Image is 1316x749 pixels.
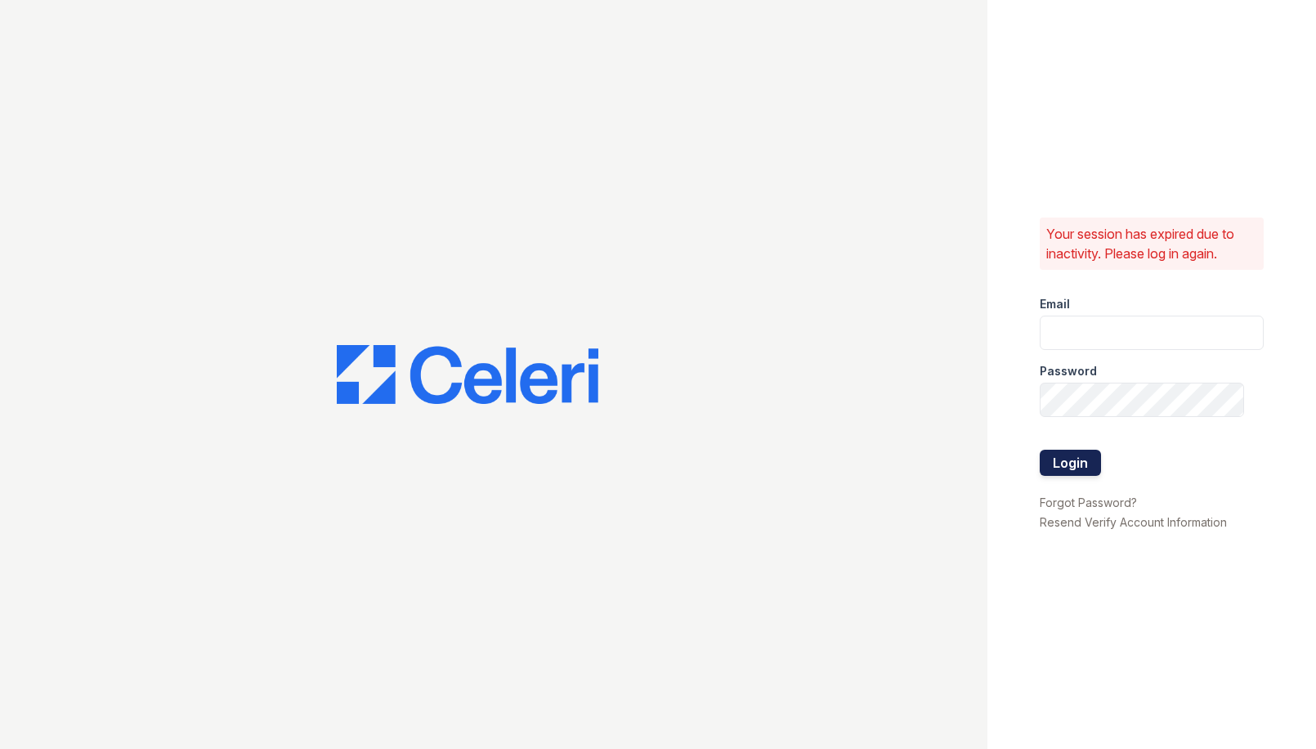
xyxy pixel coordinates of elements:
img: CE_Logo_Blue-a8612792a0a2168367f1c8372b55b34899dd931a85d93a1a3d3e32e68fde9ad4.png [337,345,598,404]
label: Password [1040,363,1097,379]
a: Forgot Password? [1040,496,1137,509]
a: Resend Verify Account Information [1040,515,1227,529]
button: Login [1040,450,1101,476]
label: Email [1040,296,1070,312]
p: Your session has expired due to inactivity. Please log in again. [1046,224,1258,263]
